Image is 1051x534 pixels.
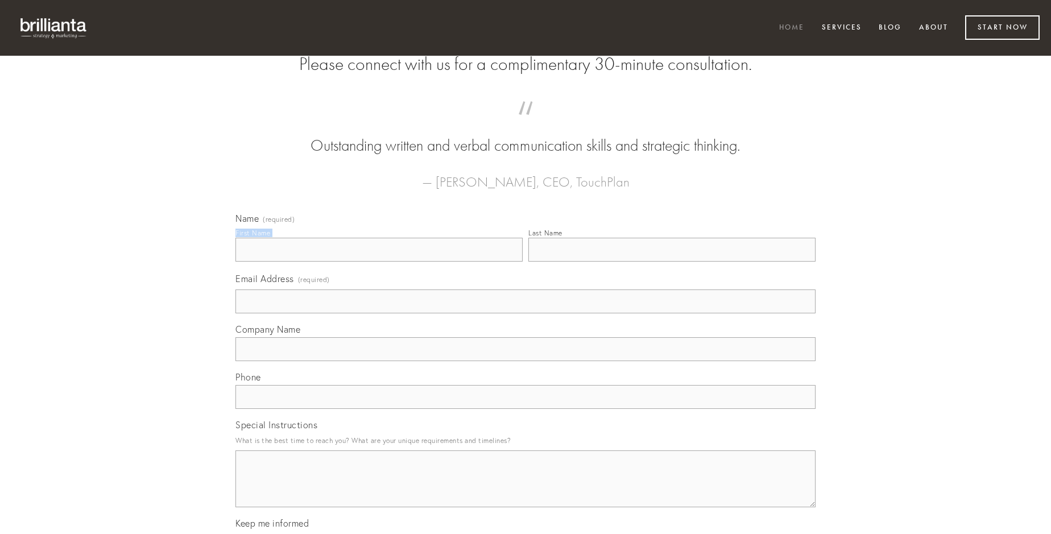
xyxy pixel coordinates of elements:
[772,19,812,38] a: Home
[235,229,270,237] div: First Name
[235,53,816,75] h2: Please connect with us for a complimentary 30-minute consultation.
[235,371,261,383] span: Phone
[235,213,259,224] span: Name
[528,229,562,237] div: Last Name
[298,272,330,287] span: (required)
[814,19,869,38] a: Services
[235,324,300,335] span: Company Name
[235,433,816,448] p: What is the best time to reach you? What are your unique requirements and timelines?
[235,273,294,284] span: Email Address
[912,19,955,38] a: About
[11,11,97,44] img: brillianta - research, strategy, marketing
[871,19,909,38] a: Blog
[965,15,1040,40] a: Start Now
[254,157,797,193] figcaption: — [PERSON_NAME], CEO, TouchPlan
[254,113,797,135] span: “
[235,518,309,529] span: Keep me informed
[254,113,797,157] blockquote: Outstanding written and verbal communication skills and strategic thinking.
[235,419,317,430] span: Special Instructions
[263,216,295,223] span: (required)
